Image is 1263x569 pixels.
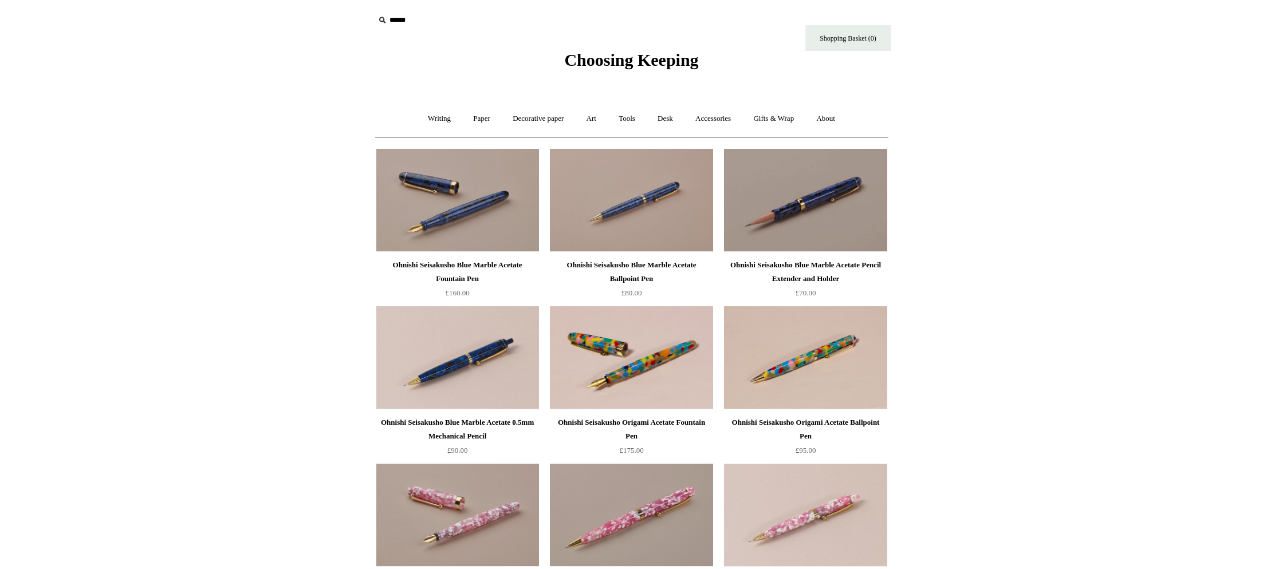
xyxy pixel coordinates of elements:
[685,104,741,134] a: Accessories
[550,149,713,252] a: Ohnishi Seisakusho Blue Marble Acetate Ballpoint Pen Ohnishi Seisakusho Blue Marble Acetate Ballp...
[376,464,539,567] a: Ohnishi Seisakusho Sakura Cherry Tree Acetate Fountain Pen Ohnishi Seisakusho Sakura Cherry Tree ...
[445,289,469,297] span: £160.00
[379,416,536,443] div: Ohnishi Seisakusho Blue Marble Acetate 0.5mm Mechanical Pencil
[576,104,607,134] a: Art
[564,50,698,69] span: Choosing Keeping
[743,104,804,134] a: Gifts & Wrap
[550,464,713,567] a: Ohnishi Seisakusho Sakura Cherry Tree Acetate Ballpoint Pen Ohnishi Seisakusho Sakura Cherry Tree...
[463,104,501,134] a: Paper
[550,306,713,409] img: Ohnishi Seisakusho Origami Acetate Fountain Pen
[553,258,710,286] div: Ohnishi Seisakusho Blue Marble Acetate Ballpoint Pen
[619,446,643,455] span: £175.00
[418,104,461,134] a: Writing
[727,258,884,286] div: Ohnishi Seisakusho Blue Marble Acetate Pencil Extender and Holder
[550,149,713,252] img: Ohnishi Seisakusho Blue Marble Acetate Ballpoint Pen
[724,149,887,252] a: Ohnishi Seisakusho Blue Marble Acetate Pencil Extender and Holder Ohnishi Seisakusho Blue Marble ...
[727,416,884,443] div: Ohnishi Seisakusho Origami Acetate Ballpoint Pen
[376,306,539,409] img: Ohnishi Seisakusho Blue Marble Acetate 0.5mm Mechanical Pencil
[376,258,539,305] a: Ohnishi Seisakusho Blue Marble Acetate Fountain Pen £160.00
[724,149,887,252] img: Ohnishi Seisakusho Blue Marble Acetate Pencil Extender and Holder
[621,289,642,297] span: £80.00
[724,416,887,463] a: Ohnishi Seisakusho Origami Acetate Ballpoint Pen £95.00
[796,446,816,455] span: £95.00
[647,104,683,134] a: Desk
[724,258,887,305] a: Ohnishi Seisakusho Blue Marble Acetate Pencil Extender and Holder £70.00
[724,464,887,567] img: Ohnishi Seisakusho Sakura Cherry Tree Acetate 0.5mm Mechanical Pencil
[550,416,713,463] a: Ohnishi Seisakusho Origami Acetate Fountain Pen £175.00
[724,464,887,567] a: Ohnishi Seisakusho Sakura Cherry Tree Acetate 0.5mm Mechanical Pencil Ohnishi Seisakusho Sakura C...
[550,306,713,409] a: Ohnishi Seisakusho Origami Acetate Fountain Pen Ohnishi Seisakusho Origami Acetate Fountain Pen
[550,258,713,305] a: Ohnishi Seisakusho Blue Marble Acetate Ballpoint Pen £80.00
[376,149,539,252] img: Ohnishi Seisakusho Blue Marble Acetate Fountain Pen
[447,446,468,455] span: £90.00
[502,104,574,134] a: Decorative paper
[608,104,646,134] a: Tools
[806,104,845,134] a: About
[564,60,698,68] a: Choosing Keeping
[550,464,713,567] img: Ohnishi Seisakusho Sakura Cherry Tree Acetate Ballpoint Pen
[553,416,710,443] div: Ohnishi Seisakusho Origami Acetate Fountain Pen
[376,149,539,252] a: Ohnishi Seisakusho Blue Marble Acetate Fountain Pen Ohnishi Seisakusho Blue Marble Acetate Founta...
[796,289,816,297] span: £70.00
[724,306,887,409] img: Ohnishi Seisakusho Origami Acetate Ballpoint Pen
[805,25,891,51] a: Shopping Basket (0)
[376,464,539,567] img: Ohnishi Seisakusho Sakura Cherry Tree Acetate Fountain Pen
[724,306,887,409] a: Ohnishi Seisakusho Origami Acetate Ballpoint Pen Ohnishi Seisakusho Origami Acetate Ballpoint Pen
[376,306,539,409] a: Ohnishi Seisakusho Blue Marble Acetate 0.5mm Mechanical Pencil Ohnishi Seisakusho Blue Marble Ace...
[379,258,536,286] div: Ohnishi Seisakusho Blue Marble Acetate Fountain Pen
[376,416,539,463] a: Ohnishi Seisakusho Blue Marble Acetate 0.5mm Mechanical Pencil £90.00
